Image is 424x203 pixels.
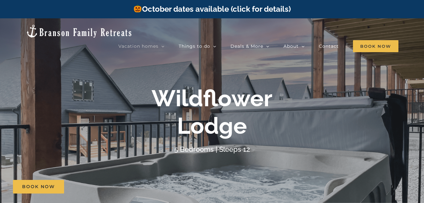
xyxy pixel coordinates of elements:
span: Book Now [353,40,398,52]
nav: Main Menu [118,40,398,52]
span: Book Now [22,184,55,189]
span: Deals & More [230,44,263,48]
img: 🎃 [134,5,141,12]
h4: 5 Bedrooms | Sleeps 12 [174,145,250,153]
a: Book Now [13,180,64,194]
span: Things to do [179,44,210,48]
a: About [284,40,305,52]
a: Things to do [179,40,216,52]
a: October dates available (click for details) [133,4,290,14]
a: Deals & More [230,40,269,52]
a: Contact [319,40,339,52]
img: Branson Family Retreats Logo [26,24,133,38]
span: Vacation homes [118,44,158,48]
a: Vacation homes [118,40,164,52]
b: Wildflower Lodge [152,85,272,139]
span: About [284,44,299,48]
span: Contact [319,44,339,48]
